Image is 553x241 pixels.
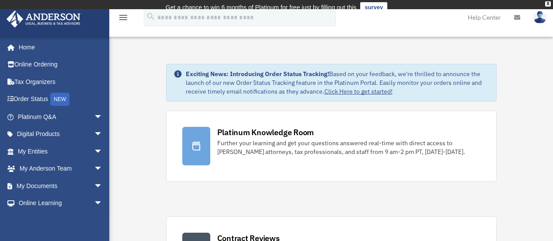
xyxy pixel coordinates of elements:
[324,87,393,95] a: Click Here to get started!
[166,111,497,182] a: Platinum Knowledge Room Further your learning and get your questions answered real-time with dire...
[545,1,551,7] div: close
[186,70,329,78] strong: Exciting News: Introducing Order Status Tracking!
[4,10,83,28] img: Anderson Advisors Platinum Portal
[94,177,111,195] span: arrow_drop_down
[6,38,111,56] a: Home
[50,93,70,106] div: NEW
[186,70,489,96] div: Based on your feedback, we're thrilled to announce the launch of our new Order Status Tracking fe...
[118,15,129,23] a: menu
[94,126,111,143] span: arrow_drop_down
[6,126,116,143] a: Digital Productsarrow_drop_down
[6,177,116,195] a: My Documentsarrow_drop_down
[166,2,357,13] div: Get a chance to win 6 months of Platinum for free just by filling out this
[533,11,546,24] img: User Pic
[146,12,156,21] i: search
[217,139,480,156] div: Further your learning and get your questions answered real-time with direct access to [PERSON_NAM...
[118,12,129,23] i: menu
[94,195,111,213] span: arrow_drop_down
[6,143,116,160] a: My Entitiesarrow_drop_down
[217,127,314,138] div: Platinum Knowledge Room
[6,56,116,73] a: Online Ordering
[94,143,111,161] span: arrow_drop_down
[360,2,387,13] a: survey
[6,108,116,126] a: Platinum Q&Aarrow_drop_down
[6,91,116,108] a: Order StatusNEW
[6,73,116,91] a: Tax Organizers
[6,195,116,212] a: Online Learningarrow_drop_down
[94,160,111,178] span: arrow_drop_down
[6,160,116,178] a: My Anderson Teamarrow_drop_down
[94,108,111,126] span: arrow_drop_down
